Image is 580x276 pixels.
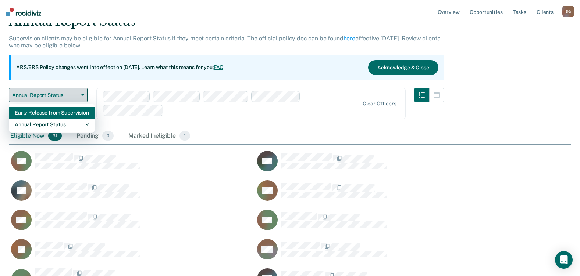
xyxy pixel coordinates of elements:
div: Eligible Now31 [9,128,63,144]
div: CaseloadOpportunityCell-03074314 [9,239,255,268]
button: Acknowledge & Close [368,60,438,75]
button: Annual Report Status [9,88,88,102]
a: FAQ [214,64,224,70]
div: Open Intercom Messenger [555,251,573,269]
div: Marked Ineligible1 [127,128,192,144]
img: Recidiviz [6,8,41,16]
div: S G [562,6,574,17]
div: CaseloadOpportunityCell-03594593 [9,209,255,239]
span: 31 [48,131,62,141]
p: Supervision clients may be eligible for Annual Report Status if they meet certain criteria. The o... [9,35,440,49]
div: CaseloadOpportunityCell-05109439 [9,150,255,180]
div: CaseloadOpportunityCell-02116353 [255,239,501,268]
div: Annual Report Status [9,14,444,35]
div: Pending0 [75,128,115,144]
a: here [344,35,355,42]
p: ARS/ERS Policy changes went into effect on [DATE]. Learn what this means for you: [16,64,224,71]
div: Clear officers [363,101,396,107]
span: Annual Report Status [12,92,78,98]
span: 1 [179,131,190,141]
div: Annual Report Status [15,119,89,130]
button: SG [562,6,574,17]
div: CaseloadOpportunityCell-07825794 [255,180,501,209]
div: CaseloadOpportunityCell-01723943 [9,180,255,209]
span: 0 [102,131,114,141]
div: CaseloadOpportunityCell-04476426 [255,209,501,239]
div: Early Release from Supervision [15,107,89,119]
div: CaseloadOpportunityCell-02440314 [255,150,501,180]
